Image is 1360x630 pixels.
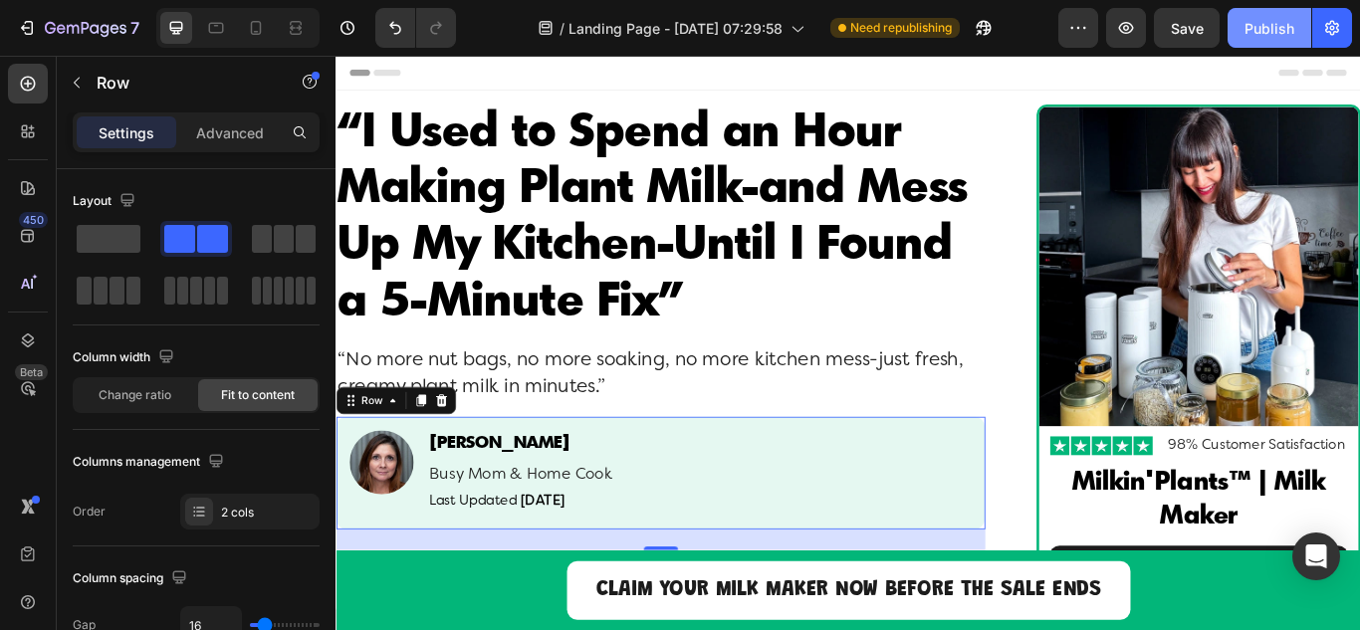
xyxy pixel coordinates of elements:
iframe: Design area [336,56,1360,630]
span: Fit to content [221,386,295,404]
div: Layout [73,188,139,215]
div: Columns management [73,449,228,476]
button: Save [1154,8,1220,48]
div: Undo/Redo [375,8,456,48]
p: 7 [130,16,139,40]
h2: Milkin'Plants™ | Milk Maker [819,478,1192,559]
button: Publish [1228,8,1311,48]
div: Publish [1245,18,1294,39]
p: Advanced [196,122,264,143]
div: Order [73,503,106,521]
span: Landing Page - [DATE] 07:29:58 [568,18,783,39]
span: Save [1171,20,1204,37]
span: Need republishing [850,19,952,37]
div: 2 cols [221,504,315,522]
span: Change ratio [99,386,171,404]
div: Column spacing [73,565,191,592]
img: gempages_580932675590685609-389ba363-e0a6-4780-be72-504722842b5e.webp [819,60,1192,432]
div: Open Intercom Messenger [1292,532,1340,580]
div: 450 [19,212,48,228]
div: Beta [15,364,48,380]
div: Column width [73,344,178,371]
img: gempages_580932675590685609-1a2b79e9-8d46-4a01-a7bf-45d0911b2440.jpg [832,444,952,467]
p: 98% Customer Satisfaction [970,444,1177,466]
p: Row [97,71,266,95]
button: 7 [8,8,148,48]
span: / [560,18,565,39]
p: Settings [99,122,154,143]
